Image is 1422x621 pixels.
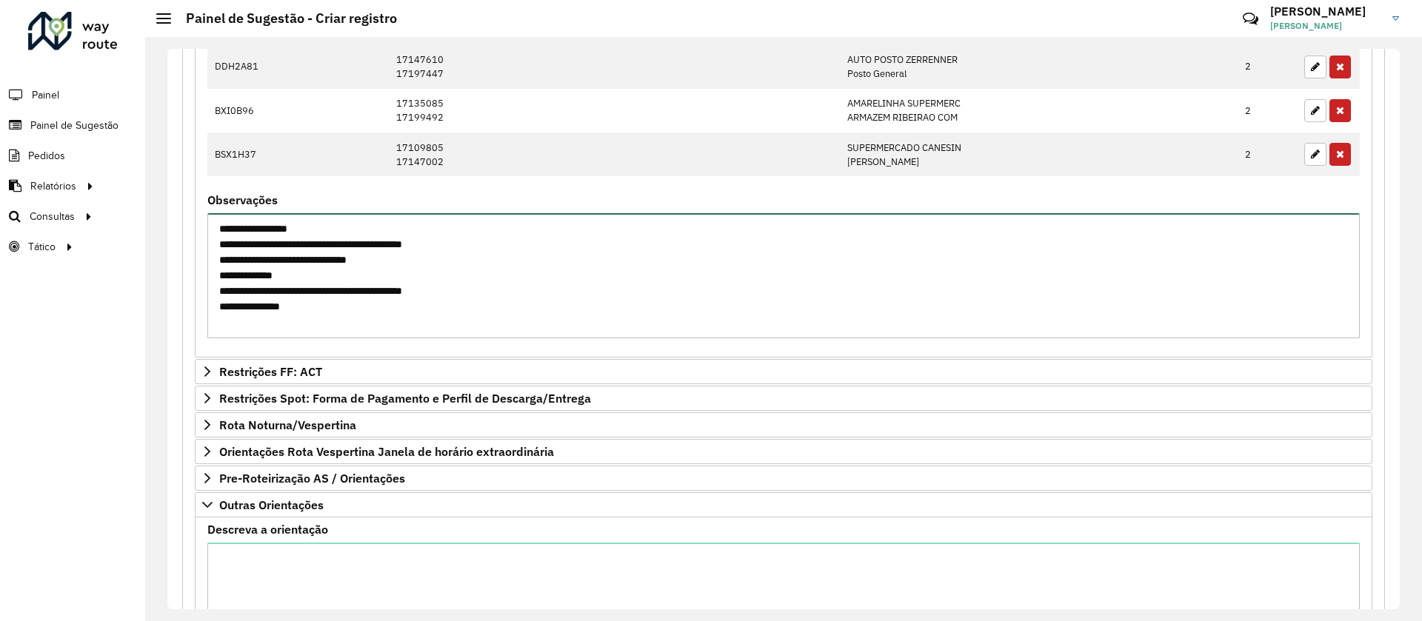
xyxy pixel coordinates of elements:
[219,419,356,431] span: Rota Noturna/Vespertina
[207,520,328,538] label: Descreva a orientação
[207,89,388,132] td: BXI0B96
[32,87,59,103] span: Painel
[1270,4,1381,19] h3: [PERSON_NAME]
[219,472,405,484] span: Pre-Roteirização AS / Orientações
[839,44,1237,88] td: AUTO POSTO ZERRENNER Posto General
[171,10,397,27] h2: Painel de Sugestão - Criar registro
[195,492,1372,517] a: Outras Orientações
[1238,132,1297,176] td: 2
[388,89,839,132] td: 17135085 17199492
[207,191,278,209] label: Observações
[30,209,75,224] span: Consultas
[1238,44,1297,88] td: 2
[1270,19,1381,33] span: [PERSON_NAME]
[839,89,1237,132] td: AMARELINHA SUPERMERC ARMAZEM RIBEIRAO COM
[195,412,1372,437] a: Rota Noturna/Vespertina
[195,439,1372,464] a: Orientações Rota Vespertina Janela de horário extraordinária
[207,132,388,176] td: BSX1H37
[1235,3,1266,35] a: Contato Rápido
[219,392,591,404] span: Restrições Spot: Forma de Pagamento e Perfil de Descarga/Entrega
[195,386,1372,411] a: Restrições Spot: Forma de Pagamento e Perfil de Descarga/Entrega
[207,44,388,88] td: DDH2A81
[219,446,554,457] span: Orientações Rota Vespertina Janela de horário extraordinária
[195,466,1372,491] a: Pre-Roteirização AS / Orientações
[28,239,56,255] span: Tático
[388,44,839,88] td: 17147610 17197447
[219,366,322,377] span: Restrições FF: ACT
[388,132,839,176] td: 17109805 17147002
[839,132,1237,176] td: SUPERMERCADO CANESIN [PERSON_NAME]
[219,499,324,511] span: Outras Orientações
[28,148,65,164] span: Pedidos
[1238,89,1297,132] td: 2
[195,359,1372,384] a: Restrições FF: ACT
[30,178,76,194] span: Relatórios
[30,118,118,133] span: Painel de Sugestão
